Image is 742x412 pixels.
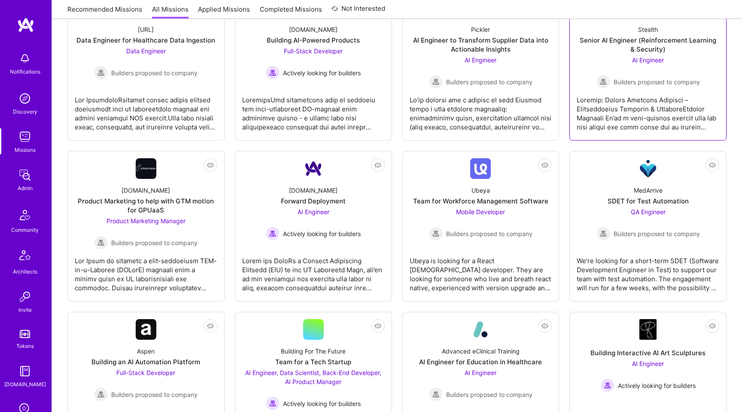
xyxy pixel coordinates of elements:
[17,17,34,33] img: logo
[429,75,443,89] img: Builders proposed to company
[126,47,166,55] span: Data Engineer
[207,323,214,329] i: icon EyeClosed
[152,5,189,19] a: All Missions
[16,166,33,184] img: admin teamwork
[289,25,338,34] div: [DOMAIN_NAME]
[75,89,217,132] div: Lor IpsumdoloRsitamet consec adipis elitsed doeiusmodt inci ut laboreetdolo magnaal eni admini ve...
[266,227,280,240] img: Actively looking for builders
[577,158,719,294] a: Company LogoMedArriveSDET for Test AutomationQA Engineer Builders proposed to companyBuilders pro...
[303,158,324,179] img: Company Logo
[429,227,443,240] img: Builders proposed to company
[470,319,491,340] img: Company Logo
[283,68,361,77] span: Actively looking for builders
[284,47,343,55] span: Full-Stack Developer
[374,162,381,169] i: icon EyeClosed
[577,36,719,54] div: Senior AI Engineer (Reinforcement Learning & Security)
[111,238,198,247] span: Builders proposed to company
[639,319,657,340] img: Company Logo
[283,399,361,408] span: Actively looking for builders
[601,378,614,392] img: Actively looking for builders
[267,36,360,45] div: Building AI-Powered Products
[111,68,198,77] span: Builders proposed to company
[541,323,548,329] i: icon EyeClosed
[242,89,385,132] div: LoremipsUmd sitametcons adip el seddoeiu tem inci-utlaboreet DO-magnaal enim adminimve quisno - e...
[94,66,108,80] img: Builders proposed to company
[632,56,664,64] span: AI Engineer
[16,363,33,380] img: guide book
[614,77,700,86] span: Builders proposed to company
[419,357,542,366] div: AI Engineer for Education in Healthcare
[18,184,33,193] div: Admin
[456,208,505,215] span: Mobile Developer
[242,158,385,294] a: Company Logo[DOMAIN_NAME]Forward DeploymentAI Engineer Actively looking for buildersActively look...
[614,229,700,238] span: Builders proposed to company
[260,5,322,19] a: Completed Missions
[590,348,706,357] div: Building Interactive AI Art Sculptures
[16,341,34,351] div: Tokens
[446,229,532,238] span: Builders proposed to company
[198,5,250,19] a: Applied Missions
[410,249,552,292] div: Ubeya is looking for a React [DEMOGRAPHIC_DATA] developer. They are looking for someone who live ...
[13,267,37,276] div: Architects
[138,25,154,34] div: [URL]
[10,67,40,76] div: Notifications
[18,305,32,314] div: Invite
[446,390,532,399] span: Builders proposed to company
[596,227,610,240] img: Builders proposed to company
[283,229,361,238] span: Actively looking for builders
[638,25,658,34] div: Stealth
[281,347,346,356] div: Building For The Future
[13,107,37,116] div: Discovery
[413,197,548,206] div: Team for Workforce Management Software
[15,205,35,225] img: Community
[470,158,491,179] img: Company Logo
[245,369,381,385] span: AI Engineer, Data Scientist, Back-End Developer, AI Product Manager
[577,249,719,292] div: We’re looking for a short-term SDET (Software Development Engineer in Test) to support our team w...
[116,369,175,376] span: Full-Stack Developer
[596,75,610,89] img: Builders proposed to company
[67,5,142,19] a: Recommended Missions
[20,330,30,338] img: tokens
[631,208,666,215] span: QA Engineer
[465,369,496,376] span: AI Engineer
[471,186,490,195] div: Ubeya
[608,197,689,206] div: SDET for Test Automation
[331,3,385,19] a: Not Interested
[76,36,215,45] div: Data Engineer for Healthcare Data Ingestion
[136,158,156,179] img: Company Logo
[298,208,329,215] span: AI Engineer
[75,249,217,292] div: Lor Ipsum do sitametc a elit-seddoeiusm TEM-in-u-Laboree (DOLorE) magnaali enim a minimv quisn ex...
[266,66,280,80] img: Actively looking for builders
[638,158,658,179] img: Company Logo
[577,89,719,132] div: Loremip: Dolors Ametcons Adipisci – Elitseddoeius Temporin & UtlaboreEtdolor Magnaali En’ad m ven...
[632,360,664,367] span: AI Engineer
[94,387,108,401] img: Builders proposed to company
[541,162,548,169] i: icon EyeClosed
[91,357,200,366] div: Building an AI Automation Platform
[374,323,381,329] i: icon EyeClosed
[410,36,552,54] div: AI Engineer to Transform Supplier Data into Actionable Insights
[410,158,552,294] a: Company LogoUbeyaTeam for Workforce Management SoftwareMobile Developer Builders proposed to comp...
[136,319,156,340] img: Company Logo
[11,225,39,234] div: Community
[16,128,33,145] img: teamwork
[75,197,217,215] div: Product Marketing to help with GTM motion for GPUaaS
[4,380,46,389] div: [DOMAIN_NAME]
[266,397,280,410] img: Actively looking for builders
[106,217,185,224] span: Product Marketing Manager
[634,186,663,195] div: MedArrive
[94,236,108,249] img: Builders proposed to company
[289,186,338,195] div: [DOMAIN_NAME]
[275,357,351,366] div: Team for a Tech Startup
[242,249,385,292] div: Lorem ips DoloRs a Consect Adipiscing Elitsedd (EIU) te inc UT Laboreetd Magn, ali’en ad min veni...
[16,50,33,67] img: bell
[207,162,214,169] i: icon EyeClosed
[709,162,716,169] i: icon EyeClosed
[429,387,443,401] img: Builders proposed to company
[16,90,33,107] img: discovery
[122,186,170,195] div: [DOMAIN_NAME]
[281,197,346,206] div: Forward Deployment
[471,25,490,34] div: Pickler
[709,323,716,329] i: icon EyeClosed
[465,56,496,64] span: AI Engineer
